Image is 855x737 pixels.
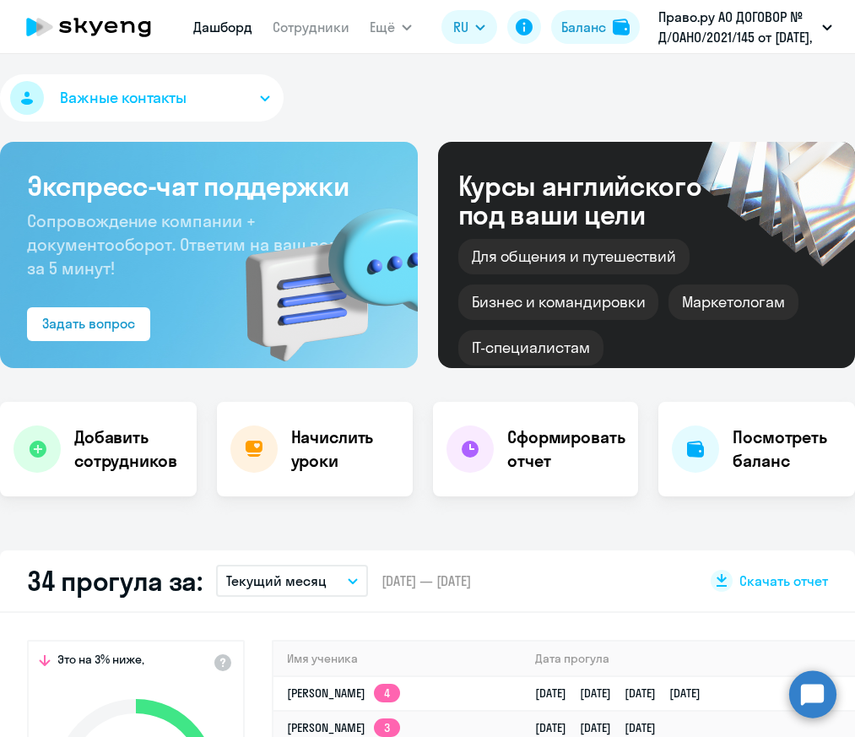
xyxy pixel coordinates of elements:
[739,572,828,590] span: Скачать отчет
[453,17,468,37] span: RU
[273,642,522,676] th: Имя ученика
[216,565,368,597] button: Текущий месяц
[441,10,497,44] button: RU
[287,686,400,701] a: [PERSON_NAME]4
[561,17,606,37] div: Баланс
[613,19,630,35] img: balance
[370,10,412,44] button: Ещё
[74,425,183,473] h4: Добавить сотрудников
[535,686,714,701] a: [DATE][DATE][DATE][DATE]
[60,87,187,109] span: Важные контакты
[551,10,640,44] button: Балансbalance
[27,564,203,598] h2: 34 прогула за:
[193,19,252,35] a: Дашборд
[226,571,327,591] p: Текущий месяц
[273,19,349,35] a: Сотрудники
[287,720,400,735] a: [PERSON_NAME]3
[27,169,391,203] h3: Экспресс-чат поддержки
[733,425,841,473] h4: Посмотреть баланс
[27,210,369,279] span: Сопровождение компании + документооборот. Ответим на ваш вопрос за 5 минут!
[374,718,400,737] app-skyeng-badge: 3
[458,285,659,320] div: Бизнес и командировки
[458,330,603,366] div: IT-специалистам
[57,652,144,672] span: Это на 3% ниже,
[535,720,669,735] a: [DATE][DATE][DATE]
[221,178,418,368] img: bg-img
[382,572,471,590] span: [DATE] — [DATE]
[291,425,400,473] h4: Начислить уроки
[650,7,841,47] button: Право.ру АО ДОГОВОР № Д/OAHO/2021/145 от [DATE], ПРАВО.РУ, АО
[658,7,815,47] p: Право.ру АО ДОГОВОР № Д/OAHO/2021/145 от [DATE], ПРАВО.РУ, АО
[42,313,135,333] div: Задать вопрос
[668,285,798,320] div: Маркетологам
[374,684,400,702] app-skyeng-badge: 4
[370,17,395,37] span: Ещё
[458,171,747,229] div: Курсы английского под ваши цели
[507,425,625,473] h4: Сформировать отчет
[27,307,150,341] button: Задать вопрос
[458,239,690,274] div: Для общения и путешествий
